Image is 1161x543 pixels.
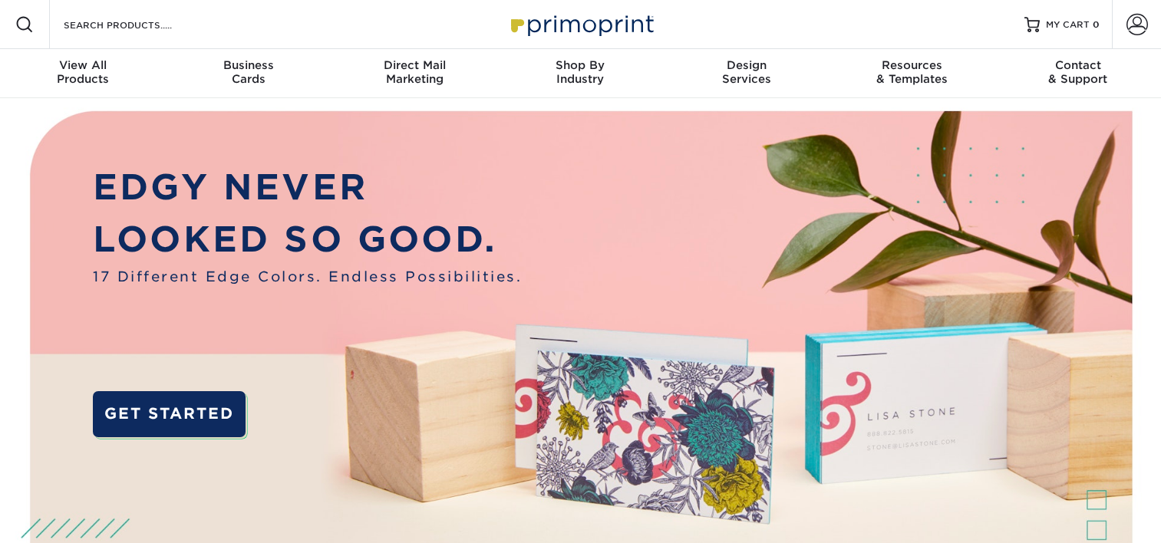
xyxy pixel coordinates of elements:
[995,58,1161,86] div: & Support
[93,266,522,287] span: 17 Different Edge Colors. Endless Possibilities.
[664,58,830,72] span: Design
[93,213,522,265] p: LOOKED SO GOOD.
[497,58,663,72] span: Shop By
[166,49,331,98] a: BusinessCards
[995,58,1161,72] span: Contact
[497,49,663,98] a: Shop ByIndustry
[504,8,658,41] img: Primoprint
[331,58,497,86] div: Marketing
[830,58,995,86] div: & Templates
[331,49,497,98] a: Direct MailMarketing
[166,58,331,86] div: Cards
[1046,18,1090,31] span: MY CART
[331,58,497,72] span: Direct Mail
[93,391,246,437] a: GET STARTED
[1093,19,1100,30] span: 0
[664,49,830,98] a: DesignServices
[62,15,212,34] input: SEARCH PRODUCTS.....
[497,58,663,86] div: Industry
[830,58,995,72] span: Resources
[664,58,830,86] div: Services
[166,58,331,72] span: Business
[93,161,522,213] p: EDGY NEVER
[830,49,995,98] a: Resources& Templates
[995,49,1161,98] a: Contact& Support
